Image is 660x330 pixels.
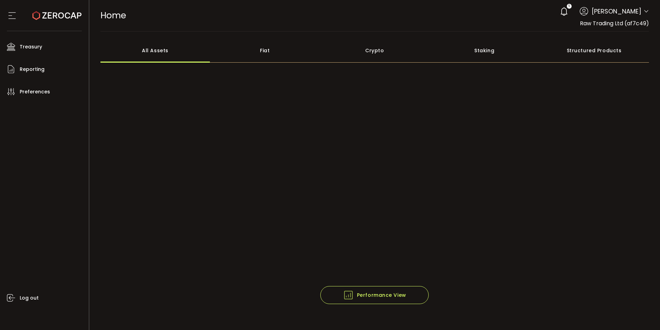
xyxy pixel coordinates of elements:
[20,293,39,303] span: Log out
[320,286,429,304] button: Performance View
[20,87,50,97] span: Preferences
[20,64,45,74] span: Reporting
[580,19,649,27] span: Raw Trading Ltd (af7c49)
[320,38,429,63] div: Crypto
[429,38,539,63] div: Staking
[592,7,641,16] span: [PERSON_NAME]
[20,42,42,52] span: Treasury
[343,290,406,300] span: Performance View
[100,9,126,21] span: Home
[210,38,320,63] div: Fiat
[568,4,570,9] span: 5
[100,38,210,63] div: All Assets
[539,38,649,63] div: Structured Products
